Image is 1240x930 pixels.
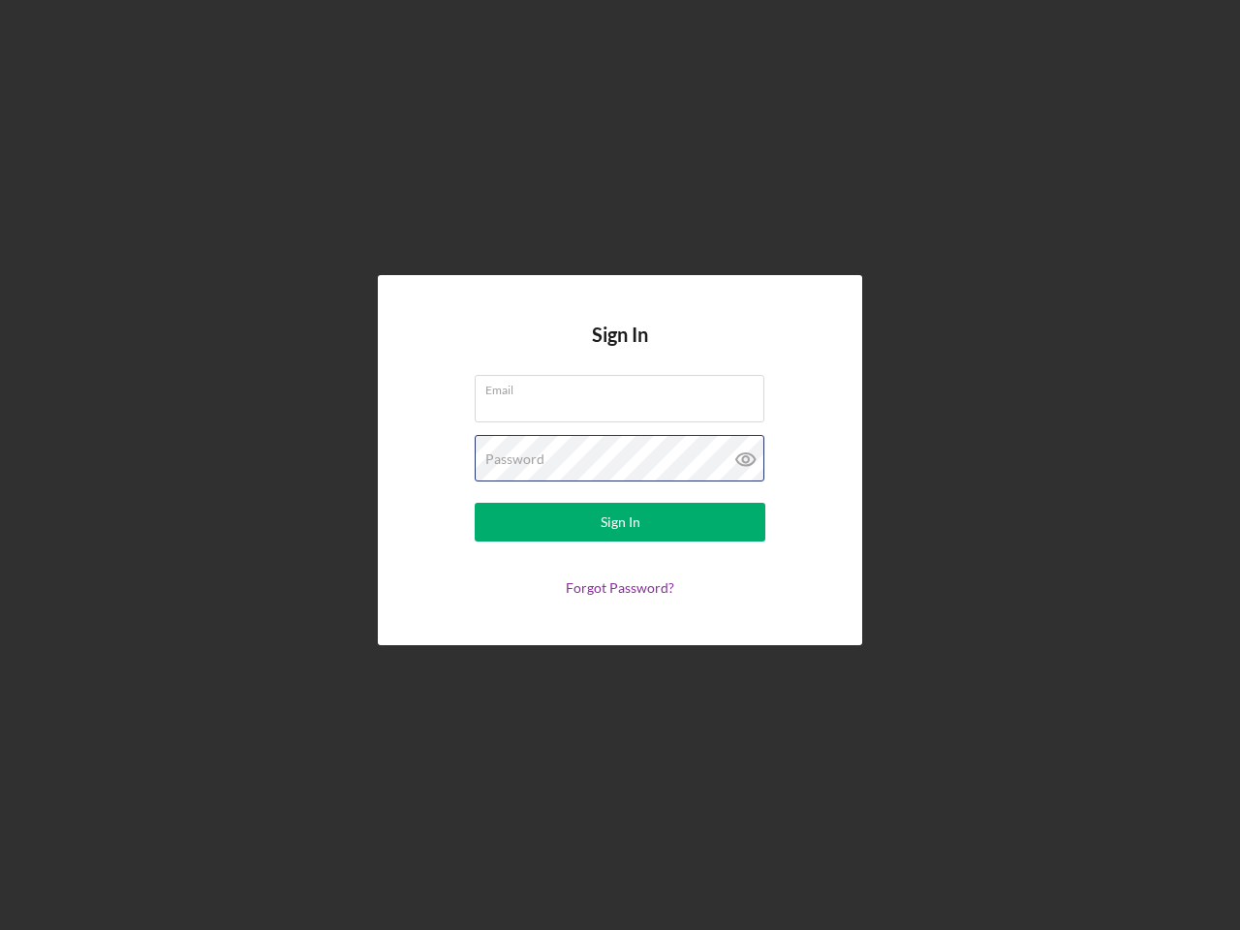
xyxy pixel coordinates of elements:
[485,376,764,397] label: Email
[566,579,674,596] a: Forgot Password?
[601,503,640,542] div: Sign In
[592,324,648,375] h4: Sign In
[475,503,765,542] button: Sign In
[485,451,544,467] label: Password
